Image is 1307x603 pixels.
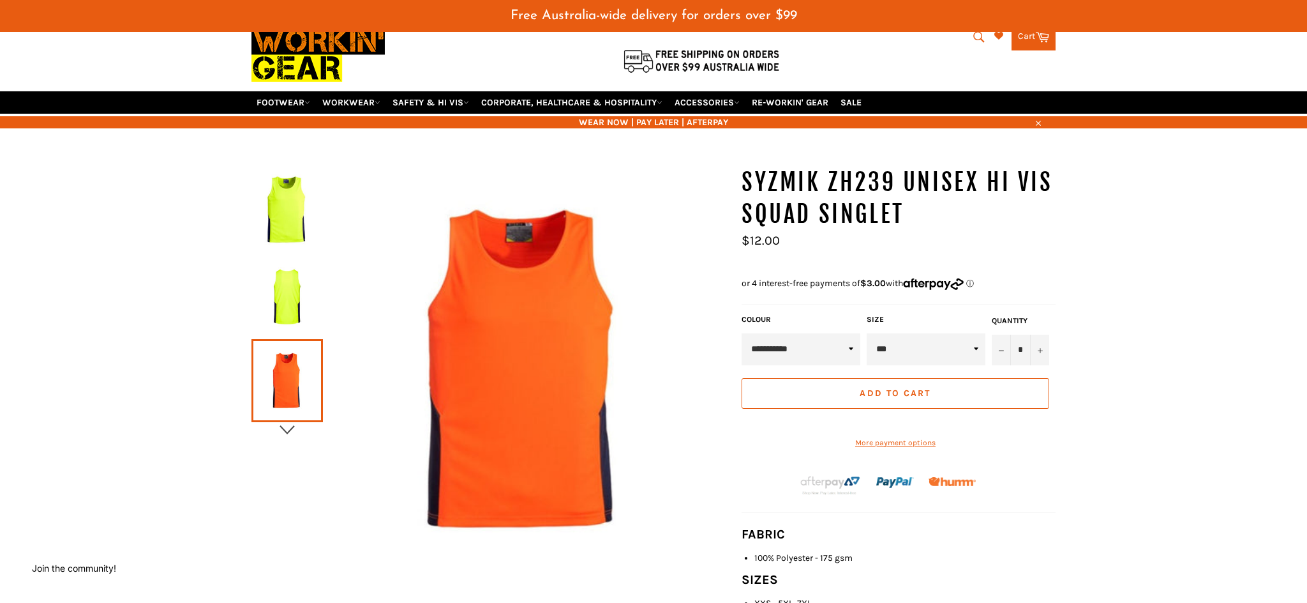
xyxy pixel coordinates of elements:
label: Size [867,314,985,325]
img: paypal.png [876,464,914,501]
h5: SIZES [742,571,1056,589]
span: $12.00 [742,233,780,248]
button: Join the community! [32,563,116,574]
img: Flat $9.95 shipping Australia wide [622,47,781,74]
img: Afterpay-Logo-on-dark-bg_large.png [799,475,862,496]
a: SAFETY & HI VIS [387,91,474,114]
a: WORKWEAR [317,91,385,114]
button: Add to Cart [742,378,1049,409]
img: Workin Gear - SYZMIK Unisex Hi Vis Squad Singlet [323,167,729,573]
img: Workin Gear leaders in Workwear, Safety Boots, PPE, Uniforms. Australia's No.1 in Workwear [251,19,385,91]
a: CORPORATE, HEALTHCARE & HOSPITALITY [476,91,668,114]
a: RE-WORKIN' GEAR [747,91,833,114]
img: Workin Gear - SYZMIK Unisex Hi Vis Squad Singlet [258,174,317,245]
a: SALE [835,91,867,114]
a: Cart [1012,24,1056,50]
span: WEAR NOW | PAY LATER | AFTERPAY [251,116,1056,128]
h1: SYZMIK ZH239 Unisex Hi Vis Squad Singlet [742,167,1056,230]
a: FOOTWEAR [251,91,315,114]
label: Quantity [992,316,1049,326]
button: Reduce item quantity by one [992,335,1011,365]
button: Increase item quantity by one [1030,335,1049,365]
img: Humm_core_logo_RGB-01_300x60px_small_195d8312-4386-4de7-b182-0ef9b6303a37.png [929,477,976,487]
span: Free Australia-wide delivery for orders over $99 [511,9,797,22]
a: More payment options [742,438,1049,448]
label: COLOUR [742,314,860,325]
span: Add to Cart [860,388,930,399]
li: 100% Polyester - 175 gsm [754,552,1056,564]
img: Workin Gear - SYZMIK Unisex Hi Vis Squad Singlet [258,260,317,330]
h5: FABRIC [742,526,1056,544]
a: ACCESSORIES [669,91,745,114]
